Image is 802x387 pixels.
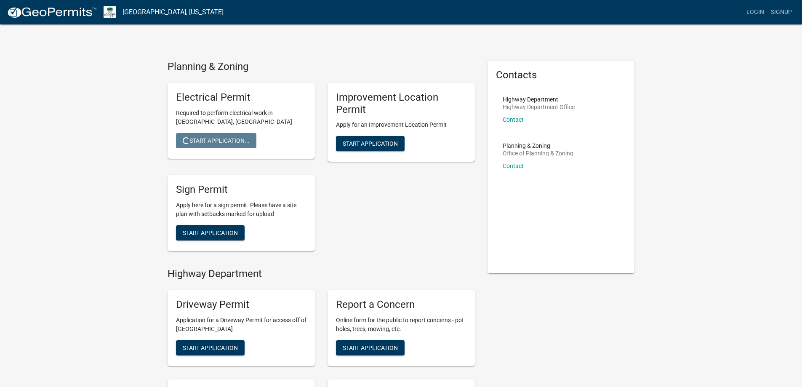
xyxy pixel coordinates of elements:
[743,4,767,20] a: Login
[503,116,524,123] a: Contact
[168,268,475,280] h4: Highway Department
[503,150,573,156] p: Office of Planning & Zoning
[336,91,466,116] h5: Improvement Location Permit
[183,137,250,144] span: Start Application...
[183,344,238,351] span: Start Application
[183,230,238,236] span: Start Application
[176,184,306,196] h5: Sign Permit
[503,96,575,102] p: Highway Department
[176,133,256,148] button: Start Application...
[176,225,245,240] button: Start Application
[343,140,398,147] span: Start Application
[168,61,475,73] h4: Planning & Zoning
[336,299,466,311] h5: Report a Concern
[176,201,306,219] p: Apply here for a sign permit. Please have a site plan with setbacks marked for upload
[104,6,116,18] img: Morgan County, Indiana
[336,120,466,129] p: Apply for an Improvement Location Permit
[336,136,405,151] button: Start Application
[503,163,524,169] a: Contact
[176,340,245,355] button: Start Application
[176,316,306,334] p: Application for a Driveway Permit for access off of [GEOGRAPHIC_DATA]
[503,104,575,110] p: Highway Department Office
[176,299,306,311] h5: Driveway Permit
[336,316,466,334] p: Online form for the public to report concerns - pot holes, trees, mowing, etc.
[767,4,795,20] a: Signup
[123,5,224,19] a: [GEOGRAPHIC_DATA], [US_STATE]
[343,344,398,351] span: Start Application
[496,69,626,81] h5: Contacts
[176,109,306,126] p: Required to perform electrical work in [GEOGRAPHIC_DATA], [GEOGRAPHIC_DATA]
[503,143,573,149] p: Planning & Zoning
[336,340,405,355] button: Start Application
[176,91,306,104] h5: Electrical Permit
